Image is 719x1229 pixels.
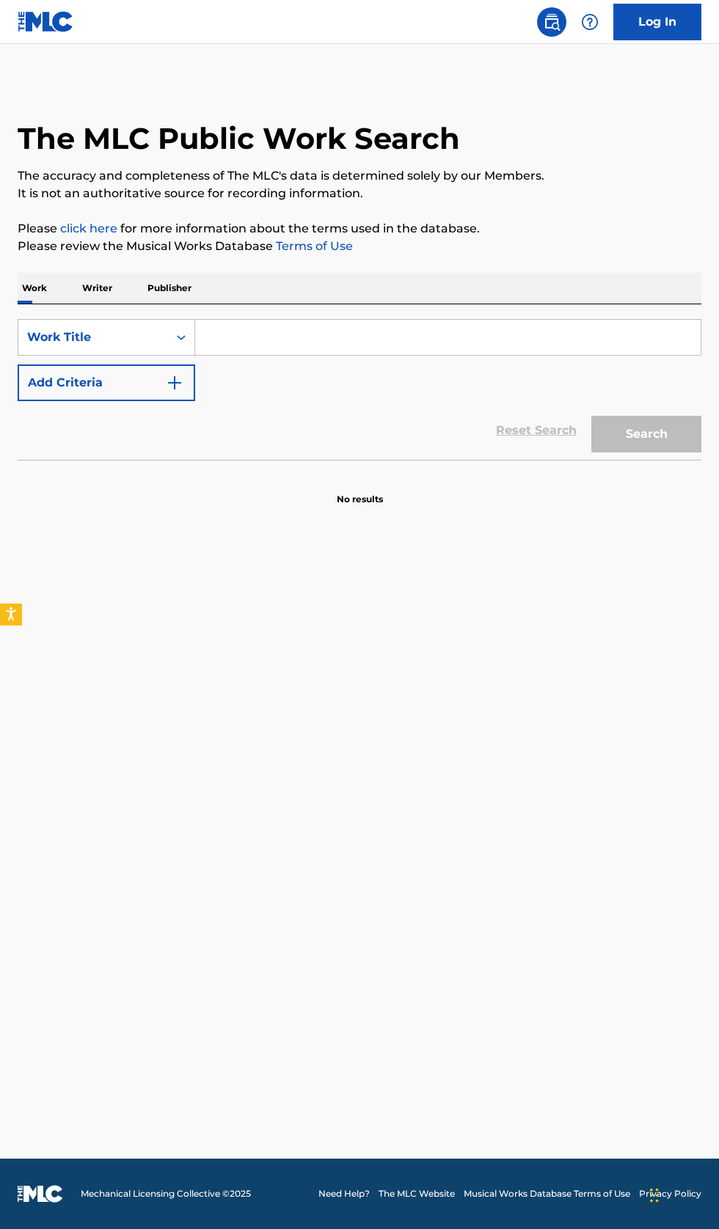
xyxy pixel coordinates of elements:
[613,4,701,40] a: Log In
[650,1173,659,1217] div: سحب
[143,273,196,304] p: Publisher
[581,13,599,31] img: help
[166,374,183,392] img: 9d2ae6d4665cec9f34b9.svg
[81,1187,251,1200] span: Mechanical Licensing Collective © 2025
[337,475,383,506] p: No results
[575,7,605,37] div: Help
[18,120,460,157] h1: The MLC Public Work Search
[543,13,561,31] img: search
[537,7,566,37] a: Public Search
[639,1187,701,1200] a: Privacy Policy
[646,1159,719,1229] div: أداة الدردشة
[18,273,51,304] p: Work
[18,238,701,255] p: Please review the Musical Works Database
[18,11,74,32] img: MLC Logo
[18,220,701,238] p: Please for more information about the terms used in the database.
[27,329,159,346] div: Work Title
[464,1187,630,1200] a: Musical Works Database Terms of Use
[18,319,701,460] form: Search Form
[379,1187,455,1200] a: The MLC Website
[646,1159,719,1229] iframe: Chat Widget
[318,1187,370,1200] a: Need Help?
[78,273,117,304] p: Writer
[60,221,117,235] a: click here
[18,185,701,202] p: It is not an authoritative source for recording information.
[273,239,353,253] a: Terms of Use
[18,167,701,185] p: The accuracy and completeness of The MLC's data is determined solely by our Members.
[18,364,195,401] button: Add Criteria
[18,1185,63,1203] img: logo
